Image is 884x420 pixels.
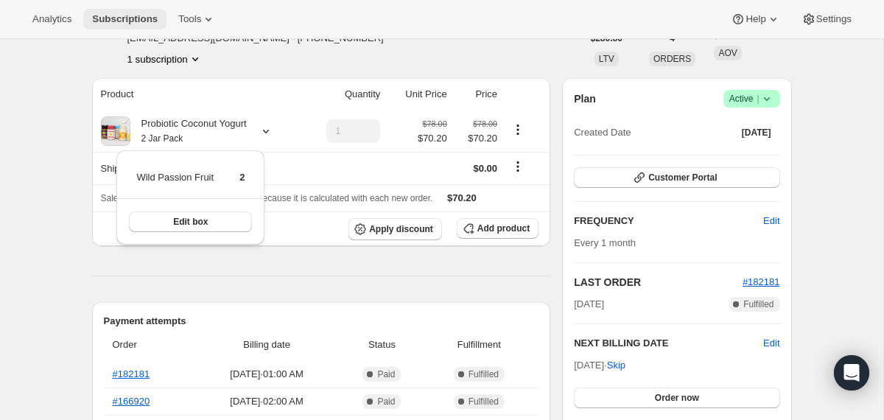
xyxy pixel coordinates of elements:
[348,218,442,240] button: Apply discount
[198,367,336,382] span: [DATE] · 01:00 AM
[104,314,539,329] h2: Payment attempts
[169,9,225,29] button: Tools
[198,394,336,409] span: [DATE] · 02:00 AM
[32,13,71,25] span: Analytics
[130,116,247,146] div: Probiotic Coconut Yogurt
[754,209,788,233] button: Edit
[742,127,771,139] span: [DATE]
[722,9,789,29] button: Help
[452,78,502,111] th: Price
[607,358,625,373] span: Skip
[24,9,80,29] button: Analytics
[457,218,539,239] button: Add product
[92,152,303,184] th: Shipping
[377,396,395,407] span: Paid
[793,9,860,29] button: Settings
[418,131,447,146] span: $70.20
[129,211,252,232] button: Edit box
[92,78,303,111] th: Product
[574,125,631,140] span: Created Date
[574,360,625,371] span: [DATE] ·
[574,167,779,188] button: Customer Portal
[477,223,530,234] span: Add product
[733,122,780,143] button: [DATE]
[198,337,336,352] span: Billing date
[429,337,530,352] span: Fulfillment
[239,172,245,183] span: 2
[83,9,166,29] button: Subscriptions
[456,131,497,146] span: $70.20
[729,91,774,106] span: Active
[757,93,759,105] span: |
[816,13,852,25] span: Settings
[574,275,743,290] h2: LAST ORDER
[469,368,499,380] span: Fulfilled
[599,54,614,64] span: LTV
[385,78,451,111] th: Unit Price
[127,52,203,66] button: Product actions
[598,354,634,377] button: Skip
[743,276,780,287] a: #182181
[834,355,869,391] div: Open Intercom Messenger
[574,237,636,248] span: Every 1 month
[746,13,765,25] span: Help
[574,214,763,228] h2: FREQUENCY
[574,388,779,408] button: Order now
[653,54,691,64] span: ORDERS
[574,91,596,106] h2: Plan
[302,78,385,111] th: Quantity
[113,396,150,407] a: #166920
[101,116,130,146] img: product img
[763,336,779,351] button: Edit
[104,329,194,361] th: Order
[447,192,477,203] span: $70.20
[473,119,497,128] small: $78.00
[178,13,201,25] span: Tools
[506,158,530,175] button: Shipping actions
[141,133,183,144] small: 2 Jar Pack
[743,298,773,310] span: Fulfilled
[469,396,499,407] span: Fulfilled
[648,172,717,183] span: Customer Portal
[113,368,150,379] a: #182181
[506,122,530,138] button: Product actions
[92,13,158,25] span: Subscriptions
[763,214,779,228] span: Edit
[718,48,737,58] span: AOV
[173,216,208,228] span: Edit box
[574,336,763,351] h2: NEXT BILLING DATE
[369,223,433,235] span: Apply discount
[655,392,699,404] span: Order now
[344,337,419,352] span: Status
[377,368,395,380] span: Paid
[574,297,604,312] span: [DATE]
[101,193,433,203] span: Sales tax (if applicable) is not displayed because it is calculated with each new order.
[136,169,214,197] td: Wild Passion Fruit
[474,163,498,174] span: $0.00
[743,275,780,290] button: #182181
[423,119,447,128] small: $78.00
